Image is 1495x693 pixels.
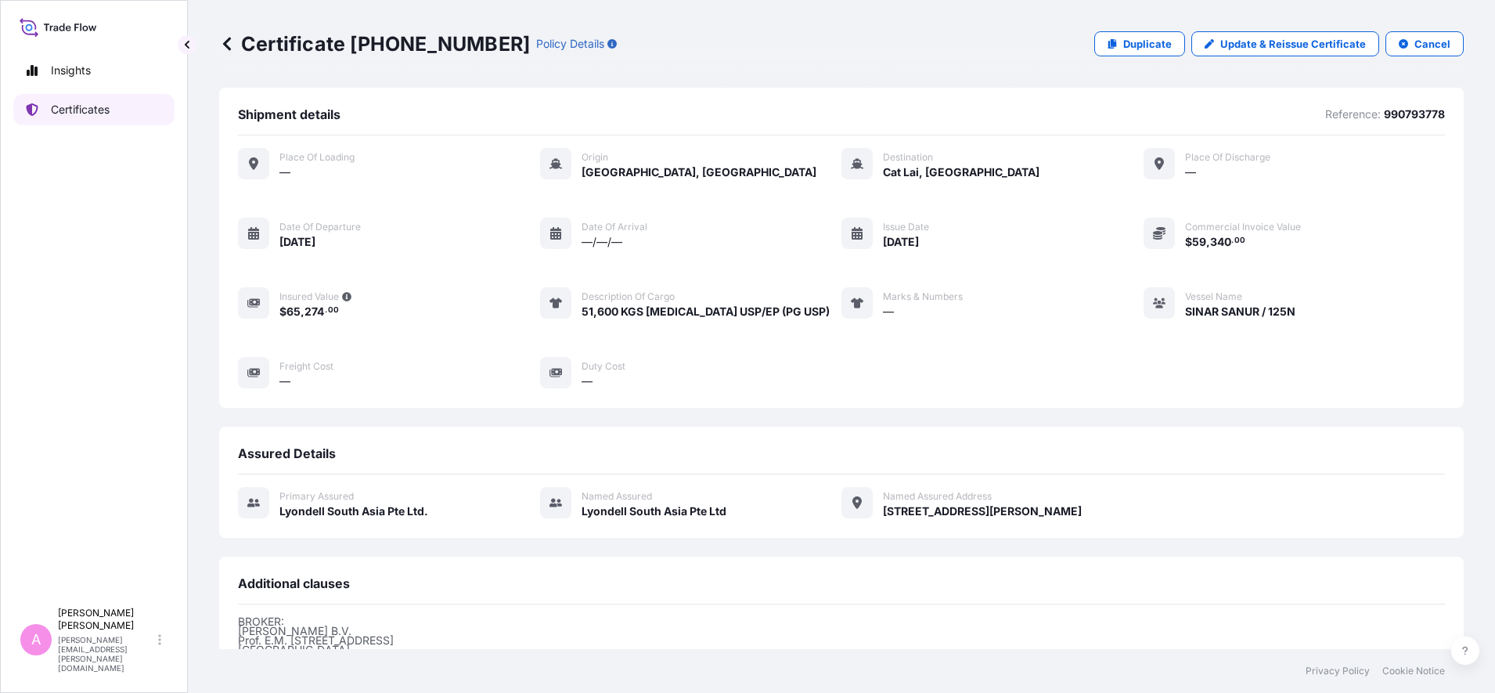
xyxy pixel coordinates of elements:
p: [PERSON_NAME] [PERSON_NAME] [58,607,155,632]
a: Duplicate [1094,31,1185,56]
span: , [301,306,304,317]
span: 00 [1234,238,1245,244]
span: Named Assured Address [883,490,992,503]
span: —/—/— [582,234,622,250]
span: Marks & Numbers [883,291,963,303]
p: Duplicate [1123,36,1172,52]
p: Certificate [PHONE_NUMBER] [219,31,530,56]
span: Cat Lai, [GEOGRAPHIC_DATA] [883,164,1039,180]
p: Insights [51,63,91,78]
span: Shipment details [238,106,340,122]
span: Date of arrival [582,221,647,233]
span: [DATE] [883,234,919,250]
span: Place of Loading [279,151,355,164]
span: Freight Cost [279,360,333,373]
span: A [31,632,41,648]
span: . [325,308,327,313]
span: Lyondell South Asia Pte Ltd [582,504,726,519]
span: . [1231,238,1234,244]
span: Insured Value [279,291,339,303]
span: $ [1185,236,1192,247]
a: Cookie Notice [1382,665,1445,677]
span: $ [279,306,286,317]
span: 59 [1192,236,1206,247]
span: 340 [1210,236,1231,247]
span: Vessel Name [1185,291,1242,303]
a: Update & Reissue Certificate [1191,31,1379,56]
span: Named Assured [582,490,652,503]
span: 65 [286,306,301,317]
span: Issue Date [883,221,929,233]
span: [STREET_ADDRESS][PERSON_NAME] [883,504,1082,519]
span: [DATE] [279,234,315,250]
span: SINAR SANUR / 125N [1185,304,1295,319]
span: 00 [328,308,339,313]
span: — [279,374,290,389]
span: — [1185,164,1196,180]
span: — [582,374,593,389]
a: Privacy Policy [1306,665,1370,677]
span: Duty Cost [582,360,625,373]
p: 990793778 [1384,106,1445,122]
span: Origin [582,151,608,164]
span: [GEOGRAPHIC_DATA], [GEOGRAPHIC_DATA] [582,164,816,180]
a: Certificates [13,94,175,125]
span: — [883,304,894,319]
span: Description of cargo [582,291,675,303]
span: Assured Details [238,446,336,461]
a: Insights [13,55,175,86]
span: Destination [883,151,933,164]
button: Cancel [1385,31,1464,56]
p: [PERSON_NAME][EMAIL_ADDRESS][PERSON_NAME][DOMAIN_NAME] [58,635,155,673]
p: Reference: [1325,106,1381,122]
span: 51,600 KGS [MEDICAL_DATA] USP/EP (PG USP) [582,304,830,319]
span: 274 [304,306,324,317]
span: — [279,164,290,180]
span: Additional clauses [238,576,350,591]
p: Cancel [1414,36,1450,52]
p: Policy Details [536,36,604,52]
span: Commercial Invoice Value [1185,221,1301,233]
span: Lyondell South Asia Pte Ltd. [279,504,428,519]
p: Update & Reissue Certificate [1220,36,1366,52]
span: Primary assured [279,490,354,503]
span: , [1206,236,1210,247]
p: Certificates [51,102,110,117]
span: Date of departure [279,221,361,233]
span: Place of discharge [1185,151,1270,164]
p: BROKER: [PERSON_NAME] B.V. Prof. E.M. [STREET_ADDRESS] [GEOGRAPHIC_DATA] SPECIAL INSURING CONDITI... [238,617,1445,683]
